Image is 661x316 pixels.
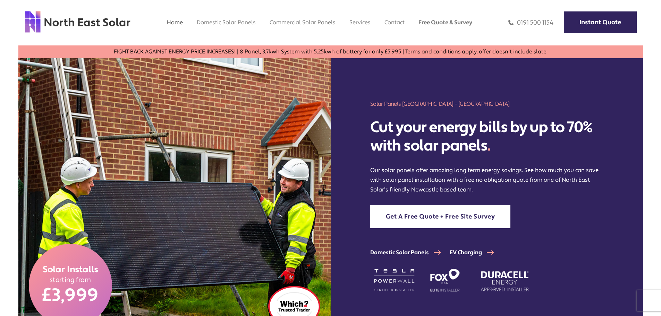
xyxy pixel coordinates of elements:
h1: Solar Panels [GEOGRAPHIC_DATA] – [GEOGRAPHIC_DATA] [370,100,603,108]
h2: Cut your energy bills by up to 70% with solar panels [370,118,603,155]
span: starting from [50,275,91,284]
span: . [487,136,491,155]
a: Services [349,19,371,26]
img: phone icon [508,19,514,27]
a: Home [167,19,183,26]
a: EV Charging [450,249,503,256]
a: Domestic Solar Panels [370,249,450,256]
a: Free Quote & Survey [418,19,472,26]
a: Commercial Solar Panels [270,19,336,26]
span: Solar Installs [43,264,98,276]
span: £3,999 [42,284,99,307]
p: Our solar panels offer amazing long term energy savings. See how much you can save with solar pan... [370,165,603,195]
a: Contact [384,19,405,26]
a: Instant Quote [564,11,637,33]
a: Domestic Solar Panels [197,19,256,26]
a: Get A Free Quote + Free Site Survey [370,205,511,228]
a: 0191 500 1154 [508,19,553,27]
img: north east solar logo [24,10,131,33]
